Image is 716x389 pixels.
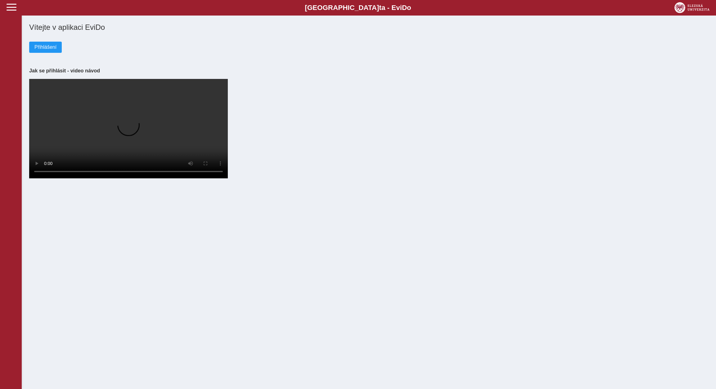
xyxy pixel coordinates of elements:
b: [GEOGRAPHIC_DATA] a - Evi [19,4,697,12]
button: Přihlášení [29,42,62,53]
video: Your browser does not support the video tag. [29,79,228,178]
span: t [379,4,381,11]
span: o [407,4,411,11]
img: logo_web_su.png [674,2,709,13]
span: Přihlášení [34,44,56,50]
h1: Vítejte v aplikaci EviDo [29,23,709,32]
h3: Jak se přihlásit - video návod [29,68,709,74]
span: D [402,4,407,11]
